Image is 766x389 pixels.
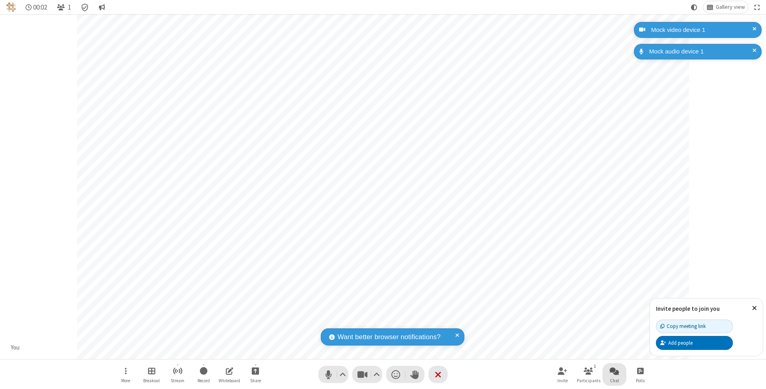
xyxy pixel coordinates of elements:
span: Breakout [143,378,160,383]
button: Conversation [95,1,108,13]
button: Using system theme [688,1,701,13]
div: Copy meeting link [660,322,706,330]
button: Open menu [114,363,138,386]
button: Copy meeting link [656,320,733,333]
span: Want better browser notifications? [338,332,440,342]
img: QA Selenium DO NOT DELETE OR CHANGE [6,2,16,12]
span: Participants [577,378,600,383]
button: Invite participants (⌘+Shift+I) [551,363,574,386]
span: Stream [171,378,184,383]
button: Open poll [628,363,652,386]
div: Mock video device 1 [648,26,756,35]
div: Mock audio device 1 [646,47,756,56]
div: Meeting details Encryption enabled [77,1,93,13]
span: 1 [68,4,71,11]
div: Timer [22,1,51,13]
button: Mute (⌘+Shift+A) [318,366,348,383]
button: Open participant list [576,363,600,386]
button: Change layout [703,1,748,13]
button: Stop video (⌘+Shift+V) [352,366,382,383]
span: Invite [557,378,568,383]
button: Start recording [191,363,215,386]
span: Polls [636,378,645,383]
button: Manage Breakout Rooms [140,363,164,386]
span: More [121,378,130,383]
button: Start sharing [243,363,267,386]
span: Whiteboard [219,378,240,383]
button: Audio settings [338,366,348,383]
span: Share [250,378,261,383]
div: 1 [592,363,598,370]
button: Open participant list [53,1,74,13]
span: Record [197,378,210,383]
button: End or leave meeting [428,366,448,383]
button: Start streaming [166,363,190,386]
div: You [8,343,23,352]
button: Send a reaction [386,366,405,383]
button: Add people [656,336,733,350]
label: Invite people to join you [656,305,720,312]
button: Fullscreen [751,1,763,13]
button: Raise hand [405,366,424,383]
button: Video setting [371,366,382,383]
button: Open chat [602,363,626,386]
span: Gallery view [716,4,745,10]
span: 00:02 [33,4,47,11]
button: Close popover [746,298,763,318]
button: Open shared whiteboard [217,363,241,386]
span: Chat [610,378,619,383]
